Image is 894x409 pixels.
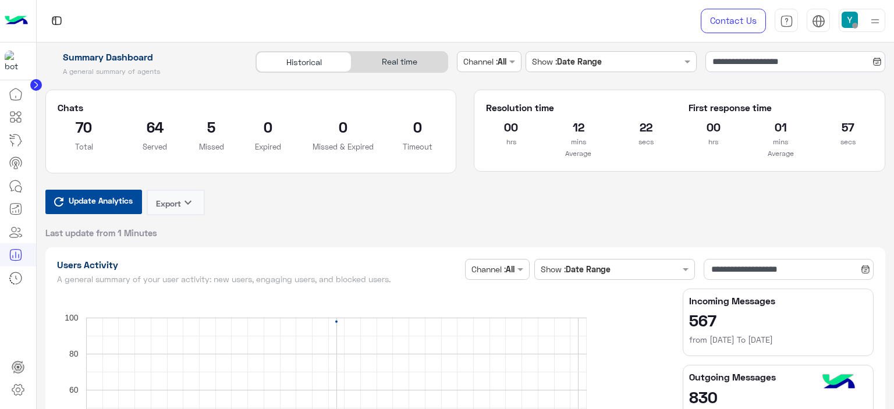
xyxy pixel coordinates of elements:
[689,118,739,136] h2: 00
[554,118,604,136] h2: 12
[621,136,671,148] p: secs
[128,141,182,152] p: Served
[352,52,447,72] div: Real time
[256,52,352,72] div: Historical
[486,148,670,159] p: Average
[57,259,461,271] h1: Users Activity
[49,13,64,28] img: tab
[486,102,670,113] h5: Resolution time
[818,362,859,403] img: hulul-logo.png
[199,141,224,152] p: Missed
[66,193,136,208] span: Update Analytics
[391,141,445,152] p: Timeout
[486,118,536,136] h2: 00
[45,67,243,76] h5: A general summary of agents
[58,102,445,113] h5: Chats
[755,118,806,136] h2: 01
[755,136,806,148] p: mins
[5,51,26,72] img: 317874714732967
[823,136,873,148] p: secs
[242,118,295,136] h2: 0
[199,118,224,136] h2: 5
[5,9,28,33] img: Logo
[391,118,445,136] h2: 0
[823,118,873,136] h2: 57
[147,190,205,215] button: Exportkeyboard_arrow_down
[242,141,295,152] p: Expired
[842,12,858,28] img: userImage
[621,118,671,136] h2: 22
[775,9,798,33] a: tab
[313,118,374,136] h2: 0
[689,311,867,329] h2: 567
[69,385,78,394] text: 60
[689,102,873,113] h5: First response time
[181,195,195,209] i: keyboard_arrow_down
[486,136,536,148] p: hrs
[701,9,766,33] a: Contact Us
[65,313,79,322] text: 100
[313,141,374,152] p: Missed & Expired
[58,118,111,136] h2: 70
[689,371,867,383] h5: Outgoing Messages
[45,51,243,63] h1: Summary Dashboard
[689,334,867,346] h6: from [DATE] To [DATE]
[45,190,142,214] button: Update Analytics
[868,14,882,29] img: profile
[689,136,739,148] p: hrs
[812,15,825,28] img: tab
[57,275,461,284] h5: A general summary of your user activity: new users, engaging users, and blocked users.
[45,227,157,239] span: Last update from 1 Minutes
[58,141,111,152] p: Total
[689,295,867,307] h5: Incoming Messages
[689,148,873,159] p: Average
[69,349,78,358] text: 80
[554,136,604,148] p: mins
[128,118,182,136] h2: 64
[689,387,867,406] h2: 830
[780,15,793,28] img: tab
